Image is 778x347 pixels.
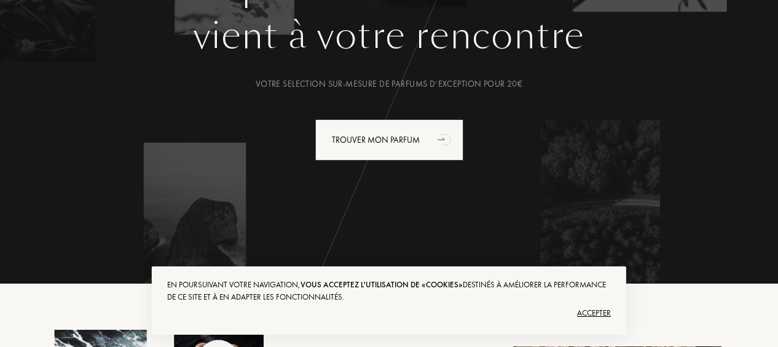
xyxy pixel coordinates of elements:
div: Accepter [167,303,611,323]
div: Trouver mon parfum [315,119,463,161]
div: En poursuivant votre navigation, destinés à améliorer la performance de ce site et à en adapter l... [167,279,611,303]
div: vient à votre rencontre [45,8,733,63]
div: animation [433,127,458,151]
a: Trouver mon parfumanimation [306,119,473,161]
div: Votre selection sur-mesure de parfums d’exception pour 20€ [45,78,733,90]
span: vous acceptez l'utilisation de «cookies» [301,279,463,290]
